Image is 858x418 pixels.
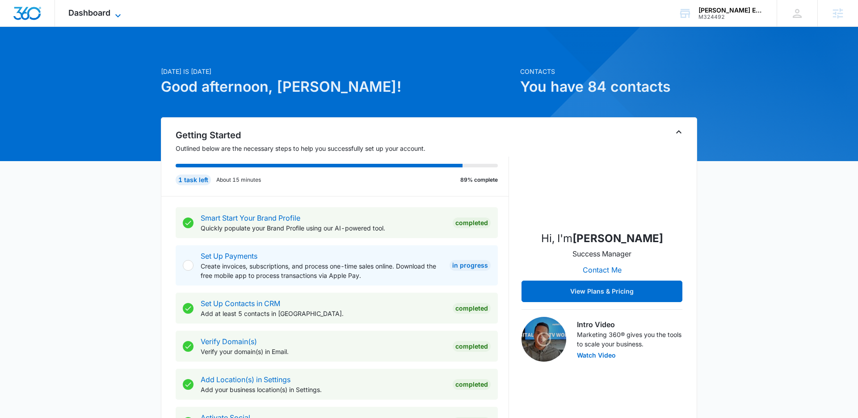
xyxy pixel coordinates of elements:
[176,175,211,185] div: 1 task left
[577,330,682,349] p: Marketing 360® gives you the tools to scale your business.
[68,8,110,17] span: Dashboard
[453,341,491,352] div: Completed
[161,67,515,76] p: [DATE] is [DATE]
[201,337,257,346] a: Verify Domain(s)
[161,76,515,98] h1: Good afternoon, [PERSON_NAME]!
[577,352,616,358] button: Watch Video
[201,385,446,394] p: Add your business location(s) in Settings.
[450,260,491,271] div: In Progress
[572,248,631,259] p: Success Manager
[577,319,682,330] h3: Intro Video
[201,375,290,384] a: Add Location(s) in Settings
[541,230,663,247] p: Hi, I'm
[201,252,257,260] a: Set Up Payments
[216,176,261,184] p: About 15 minutes
[522,317,566,362] img: Intro Video
[201,299,280,308] a: Set Up Contacts in CRM
[201,213,300,222] a: Smart Start Your Brand Profile
[201,347,446,356] p: Verify your domain(s) in Email.
[557,134,647,223] img: Adam Eaton
[201,309,446,318] p: Add at least 5 contacts in [GEOGRAPHIC_DATA].
[673,127,684,137] button: Toggle Collapse
[522,281,682,302] button: View Plans & Pricing
[698,7,764,14] div: account name
[572,232,663,245] strong: [PERSON_NAME]
[453,303,491,314] div: Completed
[176,144,509,153] p: Outlined below are the necessary steps to help you successfully set up your account.
[520,67,697,76] p: Contacts
[201,261,442,280] p: Create invoices, subscriptions, and process one-time sales online. Download the free mobile app t...
[574,259,631,281] button: Contact Me
[453,218,491,228] div: Completed
[520,76,697,98] h1: You have 84 contacts
[176,128,509,142] h2: Getting Started
[460,176,498,184] p: 89% complete
[453,379,491,390] div: Completed
[201,223,446,233] p: Quickly populate your Brand Profile using our AI-powered tool.
[698,14,764,20] div: account id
